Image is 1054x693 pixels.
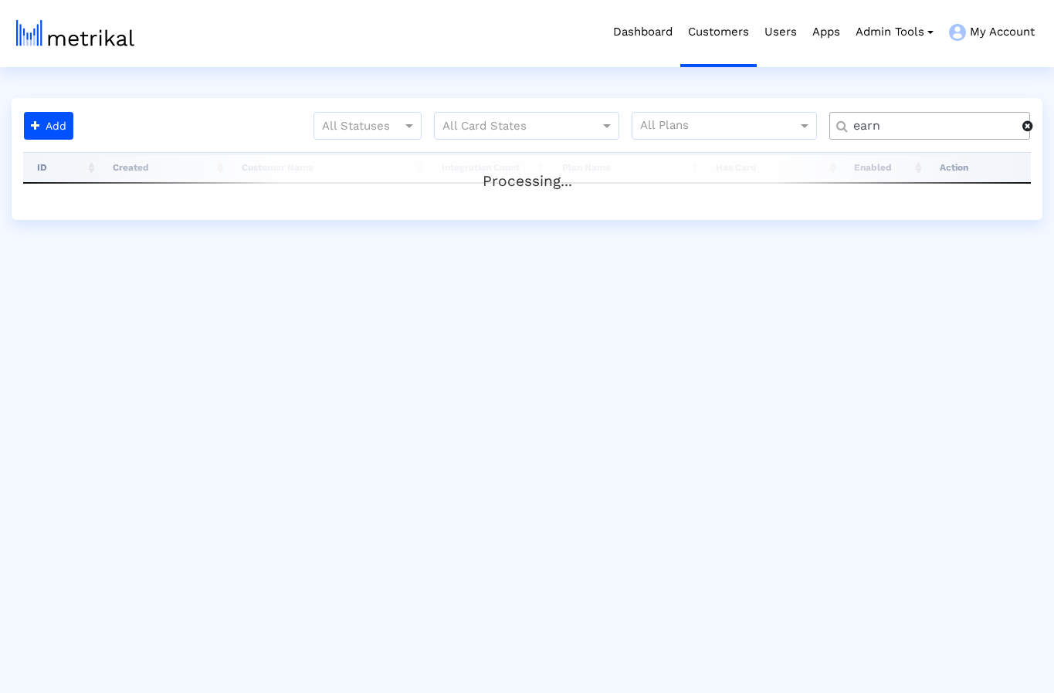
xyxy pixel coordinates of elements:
input: Customer Name [842,118,1022,134]
th: Integration Count [428,152,548,183]
th: Enabled [840,152,926,183]
div: Processing... [23,155,1031,186]
th: Customer Name [228,152,428,183]
button: Add [24,112,73,140]
input: All Card States [442,117,583,137]
img: metrical-logo-light.png [16,20,134,46]
th: Created [99,152,228,183]
input: All Plans [640,117,800,137]
th: Action [926,152,1031,183]
th: ID [23,152,99,183]
th: Plan Name [548,152,702,183]
th: Has Card [702,152,840,183]
img: my-account-menu-icon.png [949,24,966,41]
